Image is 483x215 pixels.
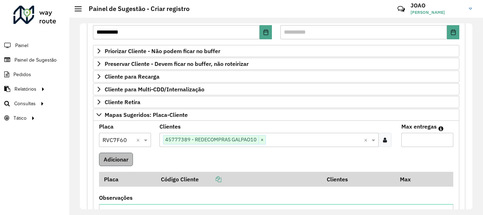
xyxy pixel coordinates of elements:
[105,61,249,67] span: Preservar Cliente - Devem ficar no buffer, não roteirizar
[93,58,459,70] a: Preservar Cliente - Devem ficar no buffer, não roteirizar
[99,122,114,131] label: Placa
[447,25,459,39] button: Choose Date
[395,172,423,187] th: Max
[136,136,142,144] span: Clear all
[411,9,464,16] span: [PERSON_NAME]
[14,85,36,93] span: Relatórios
[394,1,409,17] a: Contato Rápido
[99,193,133,202] label: Observações
[99,153,133,166] button: Adicionar
[99,172,156,187] th: Placa
[438,126,443,131] em: Máximo de clientes que serão colocados na mesma rota com os clientes informados
[93,83,459,95] a: Cliente para Multi-CDD/Internalização
[93,45,459,57] a: Priorizar Cliente - Não podem ficar no buffer
[159,122,181,131] label: Clientes
[401,122,437,131] label: Max entregas
[13,114,27,122] span: Tático
[93,109,459,121] a: Mapas Sugeridos: Placa-Cliente
[15,42,28,49] span: Painel
[14,56,57,64] span: Painel de Sugestão
[105,99,140,105] span: Cliente Retira
[411,2,464,9] h3: JOAO
[260,25,272,39] button: Choose Date
[364,136,370,144] span: Clear all
[82,5,190,13] h2: Painel de Sugestão - Criar registro
[93,96,459,108] a: Cliente Retira
[93,70,459,83] a: Cliente para Recarga
[13,71,31,78] span: Pedidos
[163,135,258,144] span: 45777389 - REDECOMPRAS GALPAO10
[199,176,221,183] a: Copiar
[105,74,159,79] span: Cliente para Recarga
[105,86,204,92] span: Cliente para Multi-CDD/Internalização
[156,172,322,187] th: Código Cliente
[258,136,266,144] span: ×
[322,172,395,187] th: Clientes
[105,48,220,54] span: Priorizar Cliente - Não podem ficar no buffer
[14,100,36,107] span: Consultas
[105,112,188,118] span: Mapas Sugeridos: Placa-Cliente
